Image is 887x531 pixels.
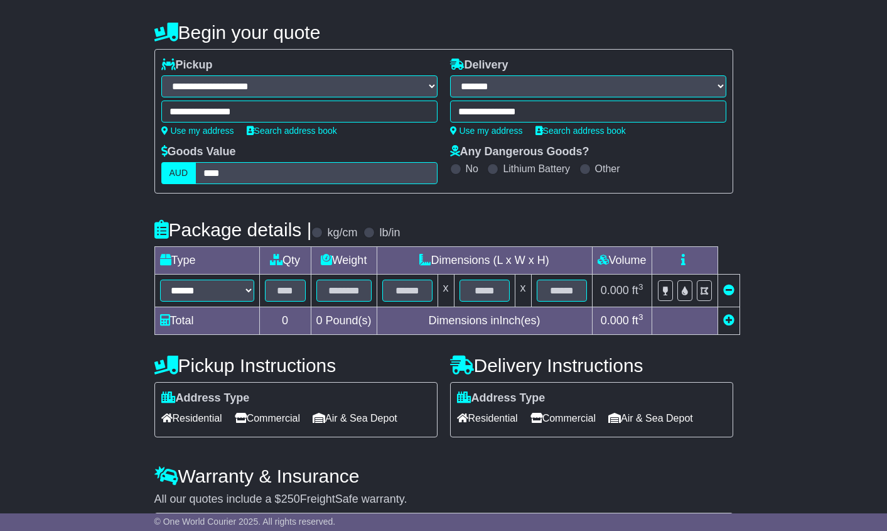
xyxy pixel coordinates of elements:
span: 250 [281,493,300,505]
div: All our quotes include a $ FreightSafe warranty. [154,493,733,506]
span: Residential [457,408,518,428]
h4: Delivery Instructions [450,355,733,376]
td: Qty [259,247,311,275]
span: Residential [161,408,222,428]
span: Commercial [530,408,596,428]
td: Pound(s) [311,307,377,335]
td: Total [154,307,259,335]
h4: Package details | [154,219,312,240]
span: Air & Sea Depot [313,408,397,428]
span: 0.000 [601,314,629,327]
span: ft [632,284,643,297]
td: 0 [259,307,311,335]
h4: Begin your quote [154,22,733,43]
span: © One World Courier 2025. All rights reserved. [154,517,336,527]
label: No [466,163,478,175]
span: 0.000 [601,284,629,297]
a: Use my address [161,126,234,136]
sup: 3 [638,282,643,292]
label: Other [595,163,620,175]
span: ft [632,314,643,327]
td: Dimensions (L x W x H) [377,247,592,275]
span: Commercial [235,408,300,428]
span: Air & Sea Depot [608,408,693,428]
td: Dimensions in Inch(es) [377,307,592,335]
td: x [515,275,531,307]
h4: Warranty & Insurance [154,466,733,486]
a: Add new item [723,314,734,327]
td: x [438,275,454,307]
label: kg/cm [327,226,357,240]
h4: Pickup Instructions [154,355,438,376]
td: Type [154,247,259,275]
sup: 3 [638,312,643,322]
label: AUD [161,162,196,184]
label: Address Type [457,391,546,405]
label: Goods Value [161,145,236,159]
label: Lithium Battery [503,163,570,175]
label: Delivery [450,58,508,72]
label: lb/in [379,226,400,240]
td: Weight [311,247,377,275]
label: Address Type [161,391,250,405]
a: Search address book [247,126,337,136]
a: Search address book [535,126,626,136]
label: Any Dangerous Goods? [450,145,589,159]
td: Volume [592,247,652,275]
a: Use my address [450,126,523,136]
a: Remove this item [723,284,734,297]
span: 0 [316,314,323,327]
label: Pickup [161,58,213,72]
